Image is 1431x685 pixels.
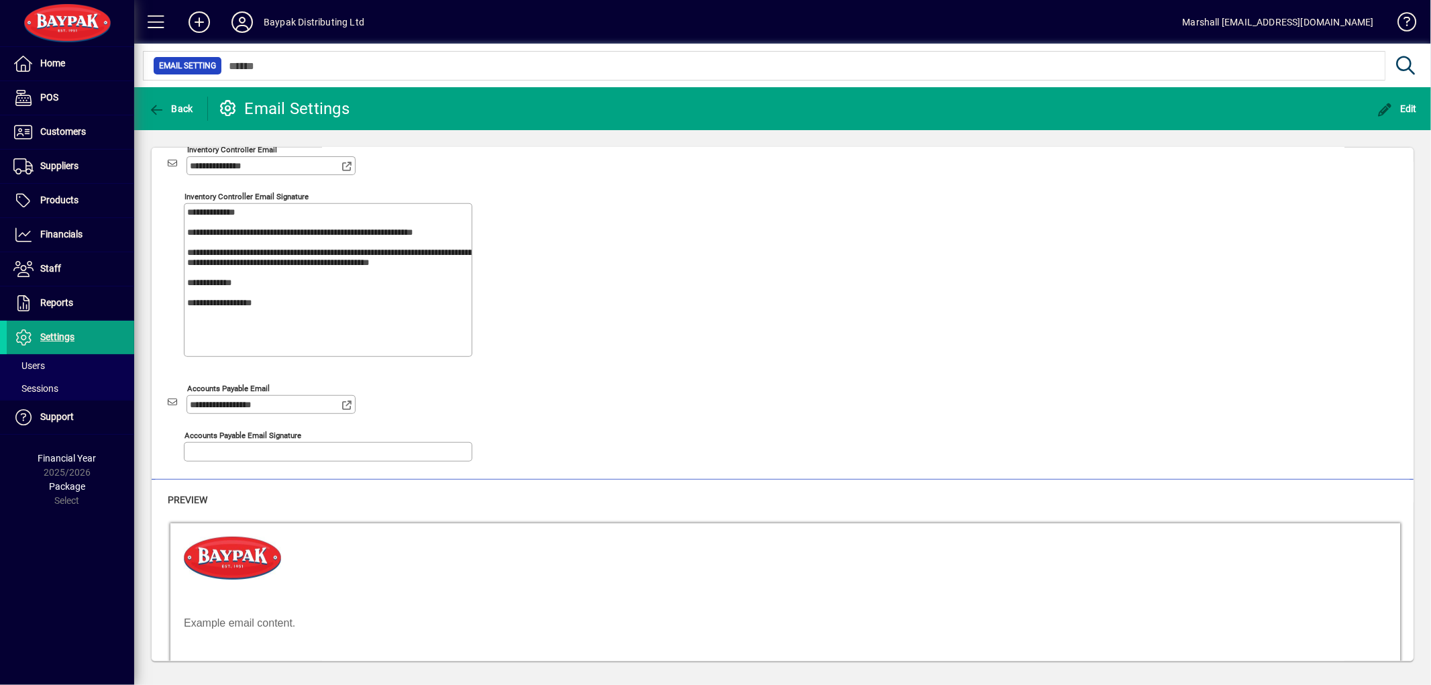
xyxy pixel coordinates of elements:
button: Back [145,97,197,121]
span: Settings [40,331,74,342]
span: Staff [40,263,61,274]
span: Package [49,481,85,492]
app-page-header-button: Back [134,97,208,121]
a: Staff [7,252,134,286]
span: Reports [40,297,73,308]
span: Customers [40,126,86,137]
mat-label: Accounts Payable Email Signature [184,430,301,439]
a: Financials [7,218,134,252]
a: Home [7,47,134,81]
button: Add [178,10,221,34]
a: Reports [7,286,134,320]
img: contain [13,13,111,56]
a: Knowledge Base [1387,3,1414,46]
span: POS [40,92,58,103]
a: POS [7,81,134,115]
button: Edit [1374,97,1421,121]
span: Products [40,195,78,205]
button: Profile [221,10,264,34]
div: Email Settings [218,98,350,119]
span: Users [13,360,45,371]
a: Support [7,401,134,434]
span: Email Setting [159,59,216,72]
span: Financials [40,229,83,240]
mat-label: Inventory Controller Email Signature [184,191,309,201]
span: Financial Year [38,453,97,464]
mat-label: Inventory Controller Email [187,144,277,154]
span: Home [40,58,65,68]
span: Edit [1377,103,1418,114]
span: Preview [168,494,207,505]
div: Baypak Distributing Ltd [264,11,364,33]
a: Users [7,354,134,377]
mat-label: Accounts Payable Email [187,383,270,392]
span: Back [148,103,193,114]
a: Products [7,184,134,217]
span: Sessions [13,383,58,394]
p: Example email content. [13,94,1216,106]
div: Marshall [EMAIL_ADDRESS][DOMAIN_NAME] [1183,11,1374,33]
span: Suppliers [40,160,78,171]
a: Sessions [7,377,134,400]
span: Support [40,411,74,422]
a: Customers [7,115,134,149]
a: Suppliers [7,150,134,183]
